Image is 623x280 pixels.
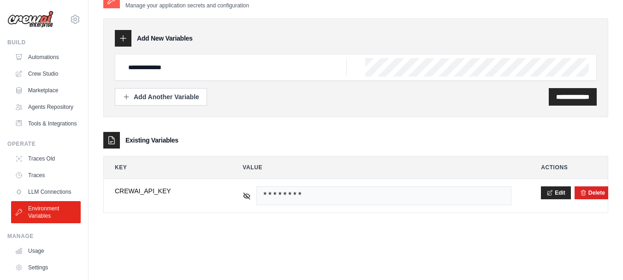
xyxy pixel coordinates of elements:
[231,156,522,179] th: Value
[11,83,81,98] a: Marketplace
[11,66,81,81] a: Crew Studio
[11,244,81,258] a: Usage
[115,88,207,106] button: Add Another Variable
[11,151,81,166] a: Traces Old
[115,186,213,196] span: CREWAI_API_KEY
[11,100,81,114] a: Agents Repository
[104,156,224,179] th: Key
[7,232,81,240] div: Manage
[125,2,249,9] p: Manage your application secrets and configuration
[11,168,81,183] a: Traces
[7,140,81,148] div: Operate
[123,92,199,101] div: Add Another Variable
[7,39,81,46] div: Build
[541,186,571,199] button: Edit
[530,156,608,179] th: Actions
[11,50,81,65] a: Automations
[137,34,193,43] h3: Add New Variables
[11,201,81,223] a: Environment Variables
[125,136,178,145] h3: Existing Variables
[580,189,605,197] button: Delete
[7,11,53,28] img: Logo
[11,185,81,199] a: LLM Connections
[11,116,81,131] a: Tools & Integrations
[11,260,81,275] a: Settings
